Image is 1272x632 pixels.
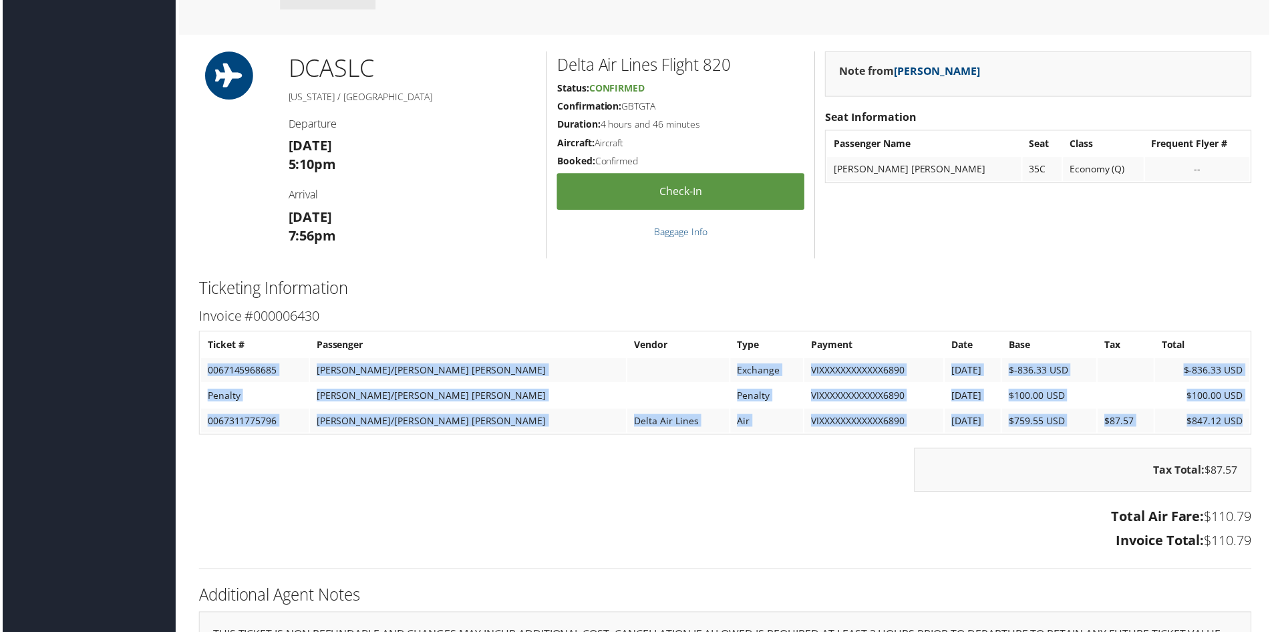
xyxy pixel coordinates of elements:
[1157,385,1252,409] td: $100.00 USD
[1147,132,1252,156] th: Frequent Flyer #
[946,385,1003,409] td: [DATE]
[946,410,1003,434] td: [DATE]
[805,334,945,358] th: Payment
[556,137,805,150] h5: Aircraft
[197,533,1254,552] h3: $110.79
[287,188,536,202] h4: Arrival
[1024,158,1064,182] td: 35C
[805,385,945,409] td: VIXXXXXXXXXXXX6890
[826,110,917,125] strong: Seat Information
[197,586,1254,609] h2: Additional Agent Notes
[556,100,805,113] h5: GBTGTA
[731,385,804,409] td: Penalty
[828,158,1022,182] td: [PERSON_NAME] [PERSON_NAME]
[1113,509,1207,527] strong: Total Air Fare:
[1024,132,1064,156] th: Seat
[556,174,805,210] a: Check-in
[556,118,805,132] h5: 4 hours and 46 minutes
[1003,334,1098,358] th: Base
[287,227,335,245] strong: 7:56pm
[1118,533,1207,551] strong: Invoice Total:
[731,410,804,434] td: Air
[556,82,589,94] strong: Status:
[556,155,805,168] h5: Confirmed
[556,53,805,76] h2: Delta Air Lines Flight 820
[915,450,1254,494] div: $87.57
[1155,464,1207,479] strong: Tax Total:
[1065,158,1146,182] td: Economy (Q)
[309,410,627,434] td: [PERSON_NAME]/[PERSON_NAME] [PERSON_NAME]
[1154,164,1245,176] div: --
[1065,132,1146,156] th: Class
[287,208,331,226] strong: [DATE]
[199,385,307,409] td: Penalty
[1100,410,1155,434] td: $87.57
[840,63,981,78] strong: Note from
[946,334,1003,358] th: Date
[828,132,1022,156] th: Passenger Name
[1003,410,1098,434] td: $759.55 USD
[556,100,621,112] strong: Confirmation:
[731,334,804,358] th: Type
[627,410,729,434] td: Delta Air Lines
[309,359,627,383] td: [PERSON_NAME]/[PERSON_NAME] [PERSON_NAME]
[199,359,307,383] td: 0067145968685
[589,82,645,94] span: Confirmed
[287,51,536,85] h1: DCA SLC
[1003,385,1098,409] td: $100.00 USD
[1157,334,1252,358] th: Total
[895,63,981,78] a: [PERSON_NAME]
[1157,359,1252,383] td: $-836.33 USD
[197,278,1254,301] h2: Ticketing Information
[197,308,1254,327] h3: Invoice #000006430
[309,334,627,358] th: Passenger
[287,137,331,155] strong: [DATE]
[309,385,627,409] td: [PERSON_NAME]/[PERSON_NAME] [PERSON_NAME]
[627,334,729,358] th: Vendor
[287,156,335,174] strong: 5:10pm
[946,359,1003,383] td: [DATE]
[1100,334,1155,358] th: Tax
[805,410,945,434] td: VIXXXXXXXXXXXX6890
[287,117,536,132] h4: Departure
[1157,410,1252,434] td: $847.12 USD
[654,226,707,239] a: Baggage Info
[1003,359,1098,383] td: $-836.33 USD
[731,359,804,383] td: Exchange
[556,118,600,131] strong: Duration:
[199,410,307,434] td: 0067311775796
[197,509,1254,528] h3: $110.79
[556,137,594,150] strong: Aircraft:
[287,90,536,104] h5: [US_STATE] / [GEOGRAPHIC_DATA]
[805,359,945,383] td: VIXXXXXXXXXXXX6890
[199,334,307,358] th: Ticket #
[556,155,595,168] strong: Booked:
